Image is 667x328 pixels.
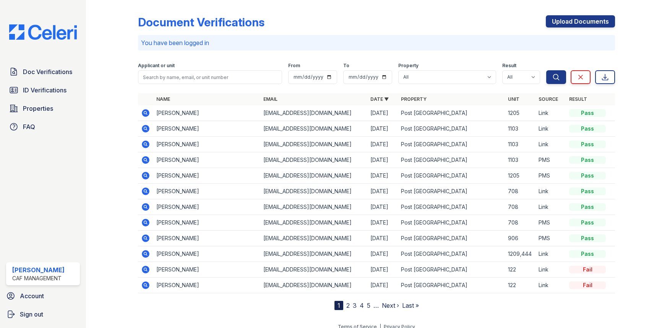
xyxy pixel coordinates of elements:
[260,278,367,293] td: [EMAIL_ADDRESS][DOMAIN_NAME]
[398,121,505,137] td: Post [GEOGRAPHIC_DATA]
[569,234,606,242] div: Pass
[20,310,43,319] span: Sign out
[373,301,379,310] span: …
[153,105,260,121] td: [PERSON_NAME]
[6,82,80,98] a: ID Verifications
[536,105,566,121] td: Link
[263,96,278,102] a: Email
[334,301,343,310] div: 1
[23,86,67,95] span: ID Verifications
[153,184,260,199] td: [PERSON_NAME]
[505,246,536,262] td: 1209,444
[6,64,80,79] a: Doc Verifications
[260,105,367,121] td: [EMAIL_ADDRESS][DOMAIN_NAME]
[153,262,260,278] td: [PERSON_NAME]
[536,168,566,184] td: PMS
[153,137,260,152] td: [PERSON_NAME]
[367,137,398,152] td: [DATE]
[367,302,370,309] a: 5
[260,184,367,199] td: [EMAIL_ADDRESS][DOMAIN_NAME]
[398,262,505,278] td: Post [GEOGRAPHIC_DATA]
[153,215,260,231] td: [PERSON_NAME]
[288,63,300,69] label: From
[505,199,536,215] td: 708
[505,105,536,121] td: 1205
[360,302,364,309] a: 4
[367,231,398,246] td: [DATE]
[346,302,350,309] a: 2
[505,262,536,278] td: 122
[260,246,367,262] td: [EMAIL_ADDRESS][DOMAIN_NAME]
[367,246,398,262] td: [DATE]
[260,137,367,152] td: [EMAIL_ADDRESS][DOMAIN_NAME]
[398,231,505,246] td: Post [GEOGRAPHIC_DATA]
[260,231,367,246] td: [EMAIL_ADDRESS][DOMAIN_NAME]
[569,172,606,179] div: Pass
[367,152,398,168] td: [DATE]
[569,141,606,148] div: Pass
[3,24,83,40] img: CE_Logo_Blue-a8612792a0a2168367f1c8372b55b34899dd931a85d93a1a3d3e32e68fde9ad4.png
[505,278,536,293] td: 122
[505,121,536,137] td: 1103
[398,184,505,199] td: Post [GEOGRAPHIC_DATA]
[536,246,566,262] td: Link
[536,199,566,215] td: Link
[539,96,558,102] a: Source
[370,96,389,102] a: Date ▼
[401,96,427,102] a: Property
[260,199,367,215] td: [EMAIL_ADDRESS][DOMAIN_NAME]
[569,187,606,195] div: Pass
[3,307,83,322] a: Sign out
[398,215,505,231] td: Post [GEOGRAPHIC_DATA]
[398,63,419,69] label: Property
[536,152,566,168] td: PMS
[536,137,566,152] td: Link
[367,215,398,231] td: [DATE]
[138,15,265,29] div: Document Verifications
[23,104,53,113] span: Properties
[546,15,615,27] a: Upload Documents
[569,125,606,132] div: Pass
[141,38,612,47] p: You have been logged in
[367,121,398,137] td: [DATE]
[367,168,398,184] td: [DATE]
[569,156,606,164] div: Pass
[398,246,505,262] td: Post [GEOGRAPHIC_DATA]
[153,231,260,246] td: [PERSON_NAME]
[260,121,367,137] td: [EMAIL_ADDRESS][DOMAIN_NAME]
[398,168,505,184] td: Post [GEOGRAPHIC_DATA]
[153,246,260,262] td: [PERSON_NAME]
[505,137,536,152] td: 1103
[367,105,398,121] td: [DATE]
[536,121,566,137] td: Link
[138,70,282,84] input: Search by name, email, or unit number
[153,168,260,184] td: [PERSON_NAME]
[23,122,35,131] span: FAQ
[505,231,536,246] td: 906
[505,215,536,231] td: 708
[12,265,65,275] div: [PERSON_NAME]
[367,184,398,199] td: [DATE]
[367,262,398,278] td: [DATE]
[536,278,566,293] td: Link
[6,119,80,134] a: FAQ
[569,96,587,102] a: Result
[138,63,175,69] label: Applicant or unit
[156,96,170,102] a: Name
[12,275,65,282] div: CAF Management
[505,152,536,168] td: 1103
[536,231,566,246] td: PMS
[343,63,349,69] label: To
[505,168,536,184] td: 1205
[260,262,367,278] td: [EMAIL_ADDRESS][DOMAIN_NAME]
[23,67,72,76] span: Doc Verifications
[3,288,83,304] a: Account
[353,302,357,309] a: 3
[569,109,606,117] div: Pass
[153,152,260,168] td: [PERSON_NAME]
[260,168,367,184] td: [EMAIL_ADDRESS][DOMAIN_NAME]
[569,281,606,289] div: Fail
[536,184,566,199] td: Link
[569,250,606,258] div: Pass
